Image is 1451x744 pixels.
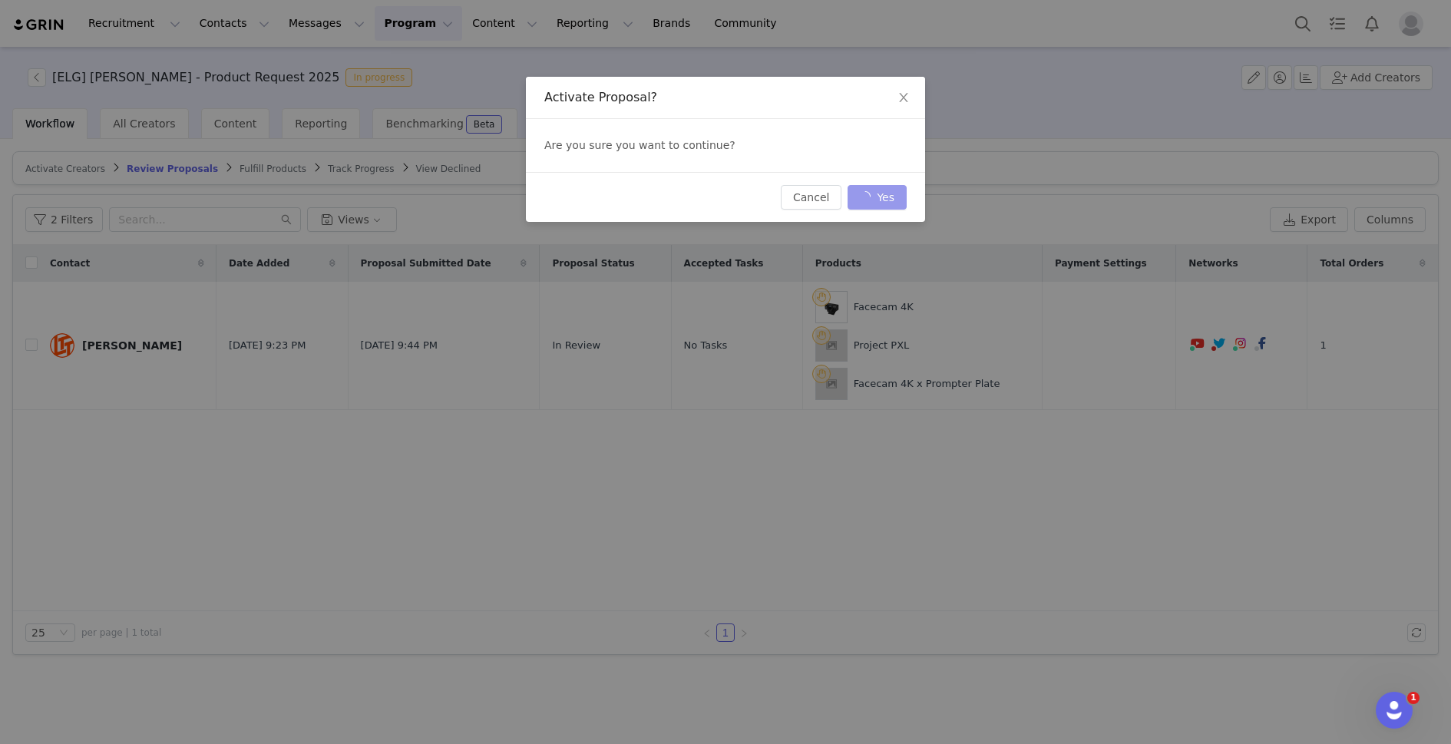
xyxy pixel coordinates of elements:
div: Are you sure you want to continue? [526,119,925,172]
div: Activate Proposal? [544,89,907,106]
iframe: Intercom live chat [1376,692,1413,729]
button: Cancel [781,185,841,210]
i: icon: close [897,91,910,104]
span: 1 [1407,692,1420,704]
button: Close [882,77,925,120]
